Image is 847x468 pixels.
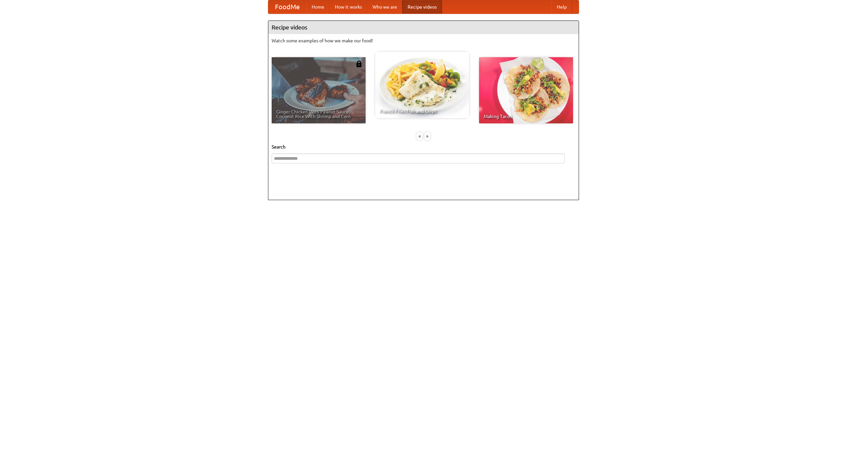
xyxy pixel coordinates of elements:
a: Who we are [367,0,402,14]
div: « [417,132,423,140]
h4: Recipe videos [268,21,579,34]
a: French Fries Fish and Chips [375,52,469,118]
a: How it works [330,0,367,14]
a: Home [306,0,330,14]
span: Making Tacos [484,114,568,119]
h5: Search [272,144,575,150]
a: FoodMe [268,0,306,14]
img: 483408.png [356,61,362,67]
div: » [424,132,430,140]
a: Making Tacos [479,57,573,123]
a: Recipe videos [402,0,442,14]
a: Help [552,0,572,14]
p: Watch some examples of how we make our food! [272,37,575,44]
span: French Fries Fish and Chips [380,109,465,113]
